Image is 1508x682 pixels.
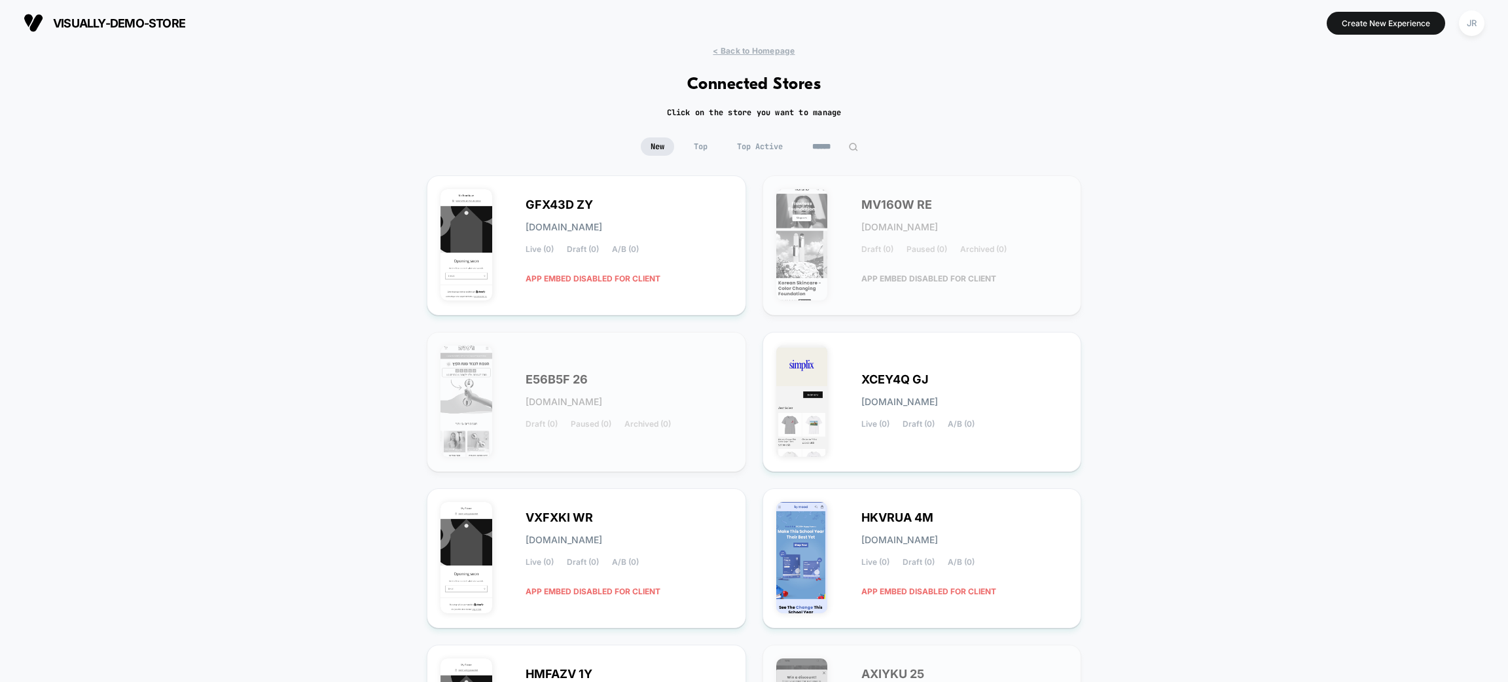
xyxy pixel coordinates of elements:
[526,375,588,384] span: E56B5F 26
[567,558,599,567] span: Draft (0)
[667,107,842,118] h2: Click on the store you want to manage
[861,245,893,254] span: Draft (0)
[861,267,996,290] span: APP EMBED DISABLED FOR CLIENT
[861,535,938,545] span: [DOMAIN_NAME]
[526,580,660,603] span: APP EMBED DISABLED FOR CLIENT
[526,420,558,429] span: Draft (0)
[1455,10,1488,37] button: JR
[440,502,492,613] img: VXFXKI_WR
[713,46,795,56] span: < Back to Homepage
[861,670,924,679] span: AXIYKU 25
[903,558,935,567] span: Draft (0)
[960,245,1007,254] span: Archived (0)
[612,245,639,254] span: A/B (0)
[567,245,599,254] span: Draft (0)
[526,670,592,679] span: HMFAZV 1Y
[1327,12,1445,35] button: Create New Experience
[612,558,639,567] span: A/B (0)
[727,137,793,156] span: Top Active
[861,513,933,522] span: HKVRUA 4M
[624,420,671,429] span: Archived (0)
[526,397,602,406] span: [DOMAIN_NAME]
[526,535,602,545] span: [DOMAIN_NAME]
[776,346,828,457] img: XCEY4Q_GJ
[526,558,554,567] span: Live (0)
[687,75,821,94] h1: Connected Stores
[948,420,975,429] span: A/B (0)
[861,580,996,603] span: APP EMBED DISABLED FOR CLIENT
[861,420,889,429] span: Live (0)
[903,420,935,429] span: Draft (0)
[861,200,932,209] span: MV160W RE
[526,223,602,232] span: [DOMAIN_NAME]
[20,12,189,33] button: visually-demo-store
[1459,10,1484,36] div: JR
[861,375,929,384] span: XCEY4Q GJ
[848,142,858,152] img: edit
[776,189,828,300] img: MV160W_RE
[526,267,660,290] span: APP EMBED DISABLED FOR CLIENT
[440,346,492,457] img: E56B5F_26
[861,223,938,232] span: [DOMAIN_NAME]
[440,189,492,300] img: GFX43D_ZY
[861,397,938,406] span: [DOMAIN_NAME]
[641,137,674,156] span: New
[948,558,975,567] span: A/B (0)
[53,16,185,30] span: visually-demo-store
[526,200,593,209] span: GFX43D ZY
[907,245,947,254] span: Paused (0)
[861,558,889,567] span: Live (0)
[24,13,43,33] img: Visually logo
[684,137,717,156] span: Top
[776,502,828,613] img: HKVRUA_4M
[526,513,593,522] span: VXFXKI WR
[571,420,611,429] span: Paused (0)
[526,245,554,254] span: Live (0)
